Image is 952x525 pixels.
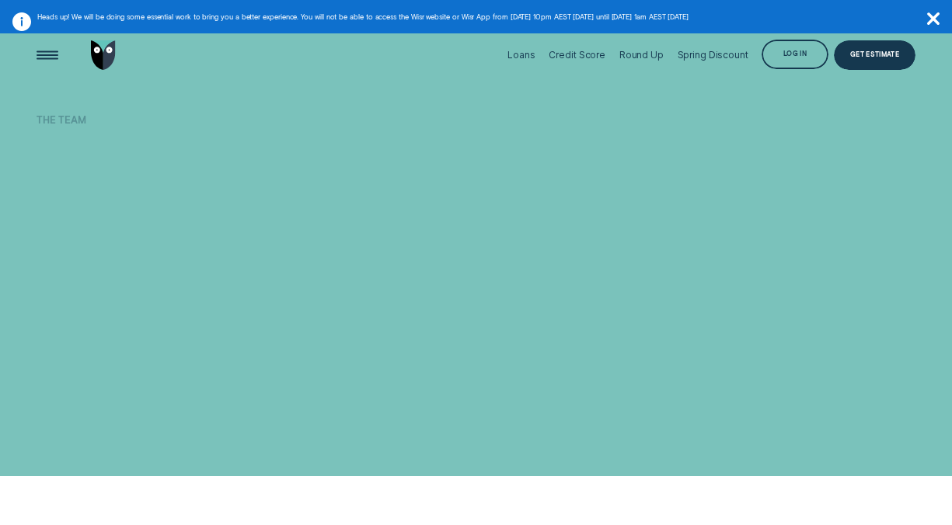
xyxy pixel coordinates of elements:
[507,22,535,88] a: Loans
[507,49,535,61] div: Loans
[762,40,828,69] button: Log in
[549,49,605,61] div: Credit Score
[37,114,323,144] h1: The Team
[619,49,664,61] div: Round Up
[619,22,664,88] a: Round Up
[834,40,916,70] a: Get Estimate
[678,22,748,88] a: Spring Discount
[549,22,605,88] a: Credit Score
[678,49,748,61] div: Spring Discount
[33,40,62,70] button: Open Menu
[37,130,323,268] h4: Steering the Wisr vision
[91,40,116,70] img: Wisr
[89,22,118,88] a: Go to home page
